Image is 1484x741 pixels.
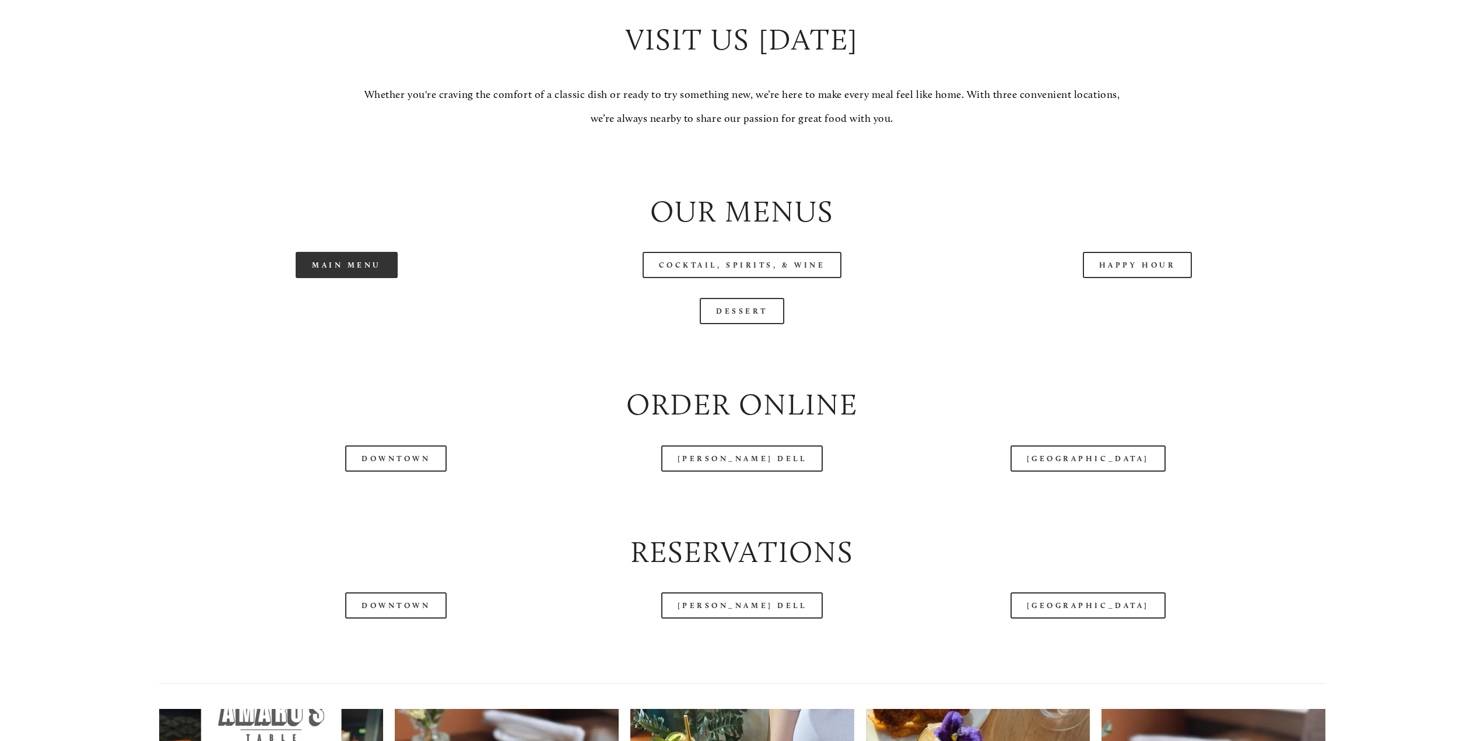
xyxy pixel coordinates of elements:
a: Cocktail, Spirits, & Wine [643,252,842,278]
h2: Our Menus [159,191,1325,232]
a: [GEOGRAPHIC_DATA] [1011,592,1166,619]
h2: Reservations [159,531,1325,573]
h2: Order Online [159,384,1325,425]
a: Downtown [345,592,447,619]
a: Dessert [700,298,784,324]
a: [GEOGRAPHIC_DATA] [1011,445,1166,472]
a: Main Menu [296,252,398,278]
a: [PERSON_NAME] Dell [661,592,823,619]
a: [PERSON_NAME] Dell [661,445,823,472]
a: Downtown [345,445,447,472]
a: Happy Hour [1083,252,1192,278]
